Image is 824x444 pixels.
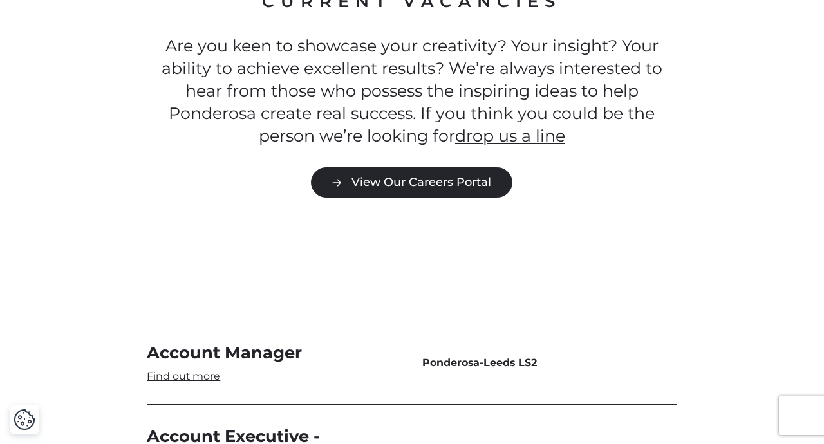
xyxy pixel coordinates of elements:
a: drop us a line [455,125,565,145]
button: Cookie Settings [14,409,35,430]
span: Ponderosa [422,356,480,369]
p: Are you keen to showcase your creativity? Your insight? Your ability to achieve excellent results... [147,34,677,147]
a: Account Manager [147,342,402,383]
img: Revisit consent button [14,409,35,430]
span: Leeds LS2 [483,356,537,369]
a: View Our Careers Portal [311,167,512,198]
span: - [422,355,677,371]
